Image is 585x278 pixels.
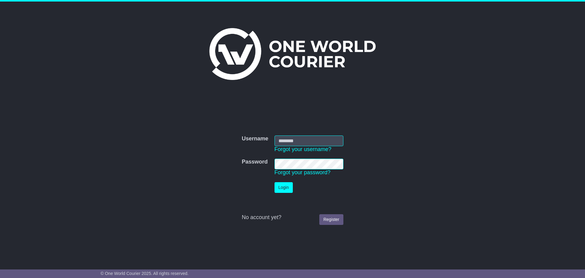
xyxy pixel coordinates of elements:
label: Username [242,135,268,142]
label: Password [242,159,268,165]
a: Forgot your username? [275,146,331,152]
span: © One World Courier 2025. All rights reserved. [101,271,189,276]
img: One World [209,28,376,80]
a: Register [319,214,343,225]
a: Forgot your password? [275,169,331,175]
button: Login [275,182,293,193]
div: No account yet? [242,214,343,221]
